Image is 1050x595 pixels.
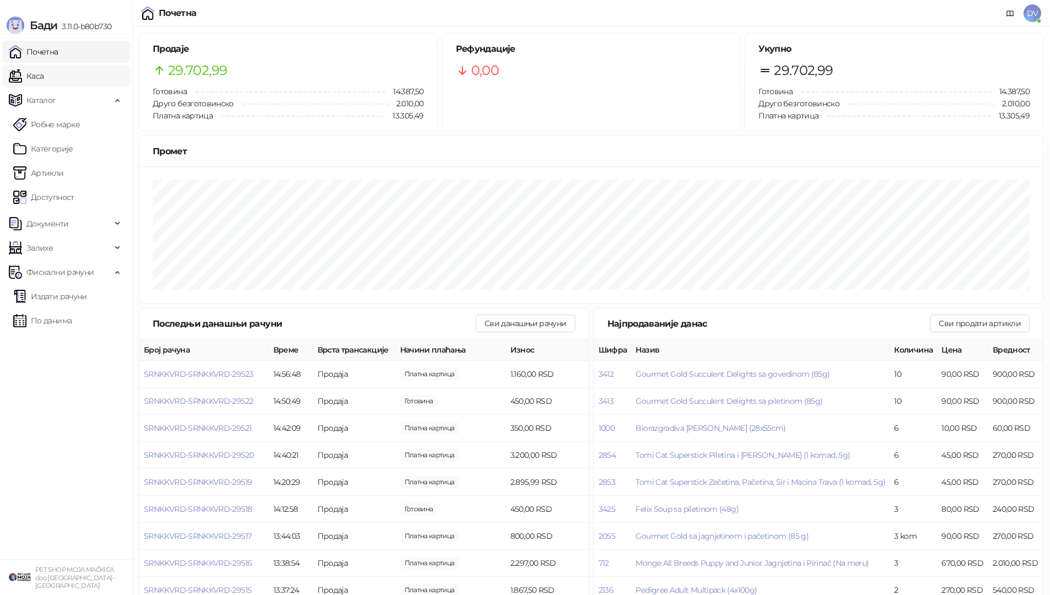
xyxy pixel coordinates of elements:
button: SRNKKVRD-SRNKKVRD-29523 [144,369,253,379]
div: Почетна [159,9,197,18]
span: Готовина [758,86,793,96]
td: Продаја [313,388,396,415]
span: 500,00 [400,503,438,515]
button: Tomi Cat Superstick Zečetina, Pačetina, Sir i Macina Trava (1 komad, 5g) [636,477,885,487]
td: 14:56:48 [269,361,313,388]
span: Бади [30,19,57,32]
td: 45,00 RSD [937,442,988,469]
img: Logo [7,17,24,34]
td: 3.200,00 RSD [506,442,589,469]
th: Цена [937,339,988,361]
span: 14.387,50 [992,85,1030,98]
span: Biorazgradiva [PERSON_NAME] (28x55cm) [636,423,785,433]
span: 2.010,00 [994,98,1030,110]
td: 90,00 RSD [937,523,988,550]
span: 29.702,99 [168,60,227,81]
td: 900,00 RSD [988,361,1043,388]
th: Шифра [594,339,632,361]
button: 2853 [599,477,615,487]
button: SRNKKVRD-SRNKKVRD-29522 [144,396,253,406]
button: Pedigree Adult Multipack (4x100g) [636,585,757,595]
td: 14:12:58 [269,496,313,523]
td: 670,00 RSD [937,550,988,577]
td: 90,00 RSD [937,361,988,388]
td: 3 [890,550,937,577]
a: Доступност [13,186,74,208]
td: 10,00 RSD [937,415,988,442]
button: SRNKKVRD-SRNKKVRD-29518 [144,504,252,514]
button: SRNKKVRD-SRNKKVRD-29516 [144,558,252,568]
td: 900,00 RSD [988,388,1043,415]
div: Промет [153,144,1030,158]
td: 13:44:03 [269,523,313,550]
h5: Продаје [153,42,424,56]
a: Робне марке [13,113,80,136]
button: SRNKKVRD-SRNKKVRD-29521 [144,423,251,433]
td: Продаја [313,550,396,577]
td: 3 kom [890,523,937,550]
button: 712 [599,558,609,568]
td: 240,00 RSD [988,496,1043,523]
span: 500,00 [400,395,438,407]
button: SRNKKVRD-SRNKKVRD-29517 [144,531,251,541]
a: Категорије [13,138,73,160]
button: Gourmet Gold Succulent Delights sa piletinom (85g) [636,396,822,406]
td: 10 [890,388,937,415]
span: 13.305,49 [991,110,1030,122]
button: Gourmet Gold sa jagnjetinom i pačetinom (85 g) [636,531,809,541]
span: Monge All Breeds Puppy and Junior Jagnjetina i Pirinač (Na meru) [636,558,869,568]
th: Врста трансакције [313,339,396,361]
small: PET SHOP MOJA MAČKICA doo [GEOGRAPHIC_DATA]-[GEOGRAPHIC_DATA] [35,566,114,589]
span: Платна картица [758,111,819,121]
span: 1.160,00 [400,368,459,380]
span: 0,00 [471,60,499,81]
td: 6 [890,415,937,442]
td: 10 [890,361,937,388]
td: Продаја [313,469,396,496]
div: Најпродаваније данас [607,317,930,331]
span: 800,00 [400,530,459,542]
span: DV [1024,4,1041,22]
td: Продаја [313,442,396,469]
td: Продаја [313,415,396,442]
td: 450,00 RSD [506,388,589,415]
td: 60,00 RSD [988,415,1043,442]
button: Tomi Cat Superstick Piletina i [PERSON_NAME] (1 komad, 5g) [636,450,850,460]
td: 3 [890,496,937,523]
td: Продаја [313,523,396,550]
td: 450,00 RSD [506,496,589,523]
th: Износ [506,339,589,361]
button: SRNKKVRD-SRNKKVRD-29515 [144,585,251,595]
td: 2.297,00 RSD [506,550,589,577]
div: Последњи данашњи рачуни [153,317,476,331]
td: 2.010,00 RSD [988,550,1043,577]
button: SRNKKVRD-SRNKKVRD-29519 [144,477,252,487]
td: 14:20:29 [269,469,313,496]
button: 3425 [599,504,615,514]
th: Назив [631,339,890,361]
th: Време [269,339,313,361]
button: 2136 [599,585,613,595]
span: 29.702,99 [774,60,833,81]
td: 90,00 RSD [937,388,988,415]
td: 14:40:21 [269,442,313,469]
th: Вредност [988,339,1043,361]
td: Продаја [313,361,396,388]
span: 3.11.0-b80b730 [57,21,111,31]
span: 350,00 [400,422,459,434]
td: 6 [890,469,937,496]
span: Документи [26,213,68,235]
span: 13.305,49 [385,110,423,122]
a: Каса [9,65,44,87]
span: Друго безготовинско [153,99,234,109]
td: 2.895,99 RSD [506,469,589,496]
